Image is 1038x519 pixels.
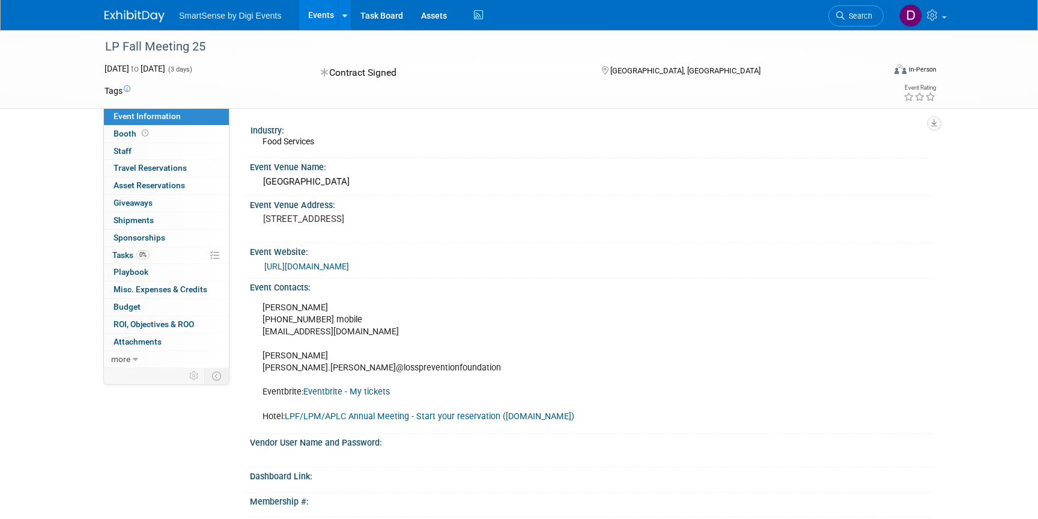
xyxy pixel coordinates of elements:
[104,212,229,229] a: Shipments
[610,66,760,75] span: [GEOGRAPHIC_DATA], [GEOGRAPHIC_DATA]
[317,63,583,84] div: Contract Signed
[114,337,162,346] span: Attachments
[104,264,229,281] a: Playbook
[114,319,194,329] span: ROI, Objectives & ROO
[139,129,151,138] span: Booth not reserved yet
[264,262,349,271] a: [URL][DOMAIN_NAME]
[114,163,187,173] span: Travel Reservations
[250,278,933,293] div: Event Contacts:
[136,250,150,259] span: 0%
[114,180,185,190] span: Asset Reservations
[250,196,933,211] div: Event Venue Address:
[105,85,130,97] td: Tags
[104,195,229,212] a: Giveaways
[114,198,153,207] span: Giveaways
[104,351,229,368] a: more
[104,108,229,125] a: Event Information
[104,160,229,177] a: Travel Reservations
[250,243,933,258] div: Event Website:
[104,334,229,351] a: Attachments
[104,299,229,316] a: Budget
[114,129,151,138] span: Booth
[903,85,936,91] div: Event Rating
[114,233,165,242] span: Sponsorships
[129,64,141,73] span: to
[105,64,165,73] span: [DATE] [DATE]
[828,5,884,26] a: Search
[104,316,229,333] a: ROI, Objectives & ROO
[111,354,130,364] span: more
[104,281,229,298] a: Misc. Expenses & Credits
[104,230,229,247] a: Sponsorships
[104,247,229,264] a: Tasks0%
[114,111,181,121] span: Event Information
[114,284,207,294] span: Misc. Expenses & Credits
[908,65,936,74] div: In-Person
[813,63,936,81] div: Event Format
[894,64,906,74] img: Format-Inperson.png
[250,434,933,449] div: Vendor User Name and Password:
[104,143,229,160] a: Staff
[112,250,150,260] span: Tasks
[114,267,148,277] span: Playbook
[250,158,933,173] div: Event Venue Name:
[104,177,229,194] a: Asset Reservations
[104,126,229,143] a: Booth
[285,411,574,422] a: LPF/LPM/APLC Annual Meeting - Start your reservation ([DOMAIN_NAME])
[254,296,800,429] div: [PERSON_NAME] [PHONE_NUMBER] mobile [EMAIL_ADDRESS][DOMAIN_NAME] [PERSON_NAME] [PERSON_NAME].[PER...
[101,36,866,58] div: LP Fall Meeting 25
[167,66,192,73] span: (3 days)
[114,146,132,156] span: Staff
[899,4,922,27] img: Dan Tiernan
[845,11,872,20] span: Search
[114,302,141,312] span: Budget
[105,10,165,22] img: ExhibitDay
[303,387,390,397] a: Eventbrite - My tickets
[259,173,924,191] div: [GEOGRAPHIC_DATA]
[263,213,521,224] pre: [STREET_ADDRESS]
[263,137,314,146] span: Food Services
[250,467,933,482] div: Dashboard Link:
[250,121,928,137] div: Industry:
[250,493,933,508] div: Membership #:
[179,11,281,20] span: SmartSense by Digi Events
[205,368,229,384] td: Toggle Event Tabs
[114,215,154,225] span: Shipments
[184,368,205,384] td: Personalize Event Tab Strip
